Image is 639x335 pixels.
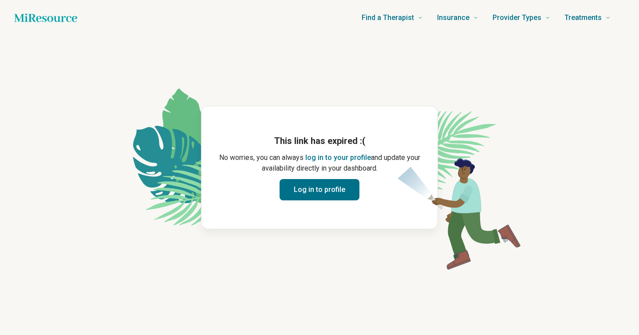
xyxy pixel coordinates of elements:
a: Home page [14,9,77,27]
button: log in to your profile [305,152,371,163]
h1: This link has expired :( [216,135,423,147]
span: Treatments [564,12,602,24]
span: Find a Therapist [362,12,414,24]
span: Provider Types [493,12,541,24]
span: Insurance [437,12,469,24]
button: Log in to profile [280,179,359,200]
p: No worries, you can always and update your availability directly in your dashboard. [216,152,423,174]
